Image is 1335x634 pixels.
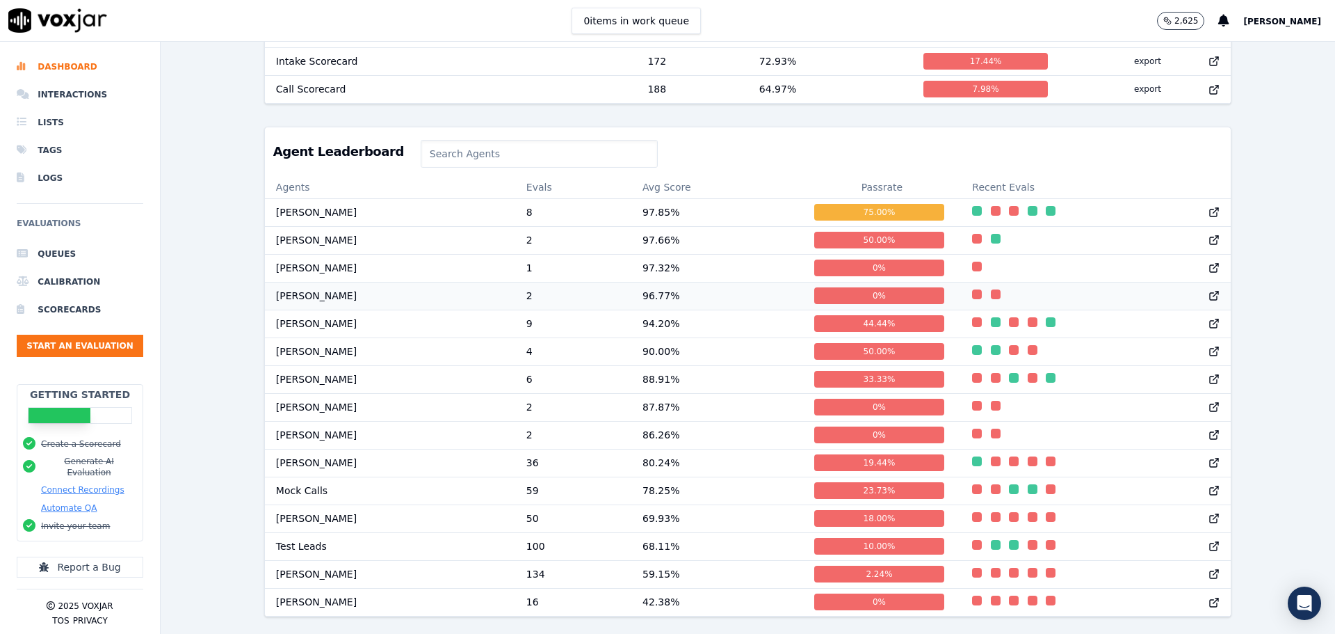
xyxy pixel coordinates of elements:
td: [PERSON_NAME] [265,226,515,254]
td: [PERSON_NAME] [265,588,515,616]
td: [PERSON_NAME] [265,254,515,282]
td: [PERSON_NAME] [265,393,515,421]
button: 0items in work queue [572,8,701,34]
td: 172 [636,47,747,75]
a: Calibration [17,268,143,296]
td: [PERSON_NAME] [265,560,515,588]
div: Open Intercom Messenger [1288,587,1321,620]
button: [PERSON_NAME] [1243,13,1335,29]
div: 0 % [814,399,945,415]
div: 2.24 % [814,566,945,583]
div: 50.00 % [814,232,945,248]
div: 23.73 % [814,482,945,499]
div: 0 % [814,427,945,443]
td: 90.00 % [631,338,803,365]
a: Scorecards [17,296,143,324]
td: 188 [636,75,747,103]
td: 6 [515,365,631,393]
a: Dashboard [17,53,143,81]
td: 94.20 % [631,310,803,338]
button: TOS [52,615,69,626]
h6: Evaluations [17,215,143,240]
td: 97.66 % [631,226,803,254]
div: 0 % [814,260,945,276]
div: 75.00 % [814,204,945,221]
td: 64.97 % [748,75,913,103]
td: 69.93 % [631,505,803,532]
td: [PERSON_NAME] [265,421,515,449]
td: 2 [515,421,631,449]
td: [PERSON_NAME] [265,310,515,338]
td: 88.91 % [631,365,803,393]
th: Evals [515,176,631,198]
td: 59.15 % [631,560,803,588]
button: export [1123,78,1172,100]
h3: Agent Leaderboard [273,145,404,158]
td: 42.38 % [631,588,803,616]
button: Report a Bug [17,557,143,578]
td: Test Leads [265,532,515,560]
td: 8 [515,198,631,226]
div: 0 % [814,594,945,610]
button: Automate QA [41,502,97,514]
td: 59 [515,477,631,505]
td: [PERSON_NAME] [265,449,515,477]
a: Logs [17,164,143,192]
p: 2,625 [1174,15,1198,26]
td: 86.26 % [631,421,803,449]
a: Interactions [17,81,143,109]
a: Lists [17,109,143,136]
td: 72.93 % [748,47,913,75]
button: Invite your team [41,521,110,532]
div: 50.00 % [814,343,945,360]
div: 33.33 % [814,371,945,388]
td: Call Scorecard [265,75,637,103]
td: 9 [515,310,631,338]
td: 4 [515,338,631,365]
button: Privacy [73,615,108,626]
th: Recent Evals [961,176,1231,198]
a: Queues [17,240,143,268]
button: 2,625 [1157,12,1204,30]
td: [PERSON_NAME] [265,338,515,365]
td: 36 [515,449,631,477]
div: 44.44 % [814,315,945,332]
td: 2 [515,282,631,310]
td: [PERSON_NAME] [265,282,515,310]
button: Generate AI Evaluation [41,456,137,478]
td: [PERSON_NAME] [265,505,515,532]
td: 1 [515,254,631,282]
div: 19.44 % [814,454,945,471]
img: voxjar logo [8,8,107,33]
span: [PERSON_NAME] [1243,17,1321,26]
td: 97.32 % [631,254,803,282]
td: 68.11 % [631,532,803,560]
th: Agents [265,176,515,198]
button: Connect Recordings [41,484,124,496]
button: 2,625 [1157,12,1218,30]
td: 96.77 % [631,282,803,310]
td: Mock Calls [265,477,515,505]
button: Create a Scorecard [41,438,121,450]
div: 7.98 % [923,81,1047,97]
td: 134 [515,560,631,588]
td: 16 [515,588,631,616]
button: Start an Evaluation [17,335,143,357]
td: 2 [515,226,631,254]
h2: Getting Started [30,388,130,402]
td: 100 [515,532,631,560]
a: Tags [17,136,143,164]
td: [PERSON_NAME] [265,198,515,226]
input: Search Agents [421,140,658,168]
div: 18.00 % [814,510,945,527]
td: 78.25 % [631,477,803,505]
td: Intake Scorecard [265,47,637,75]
